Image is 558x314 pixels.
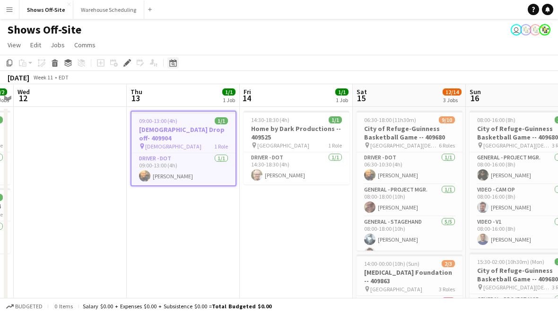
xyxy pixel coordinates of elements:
span: [GEOGRAPHIC_DATA][DEMOGRAPHIC_DATA] [483,142,552,149]
app-user-avatar: Labor Coordinator [539,24,550,35]
span: 1/1 [222,88,235,96]
app-card-role: Driver - DOT1/109:00-13:00 (4h)[PERSON_NAME] [131,153,235,185]
span: [GEOGRAPHIC_DATA][DEMOGRAPHIC_DATA] [483,284,552,291]
span: 15:30-02:00 (10h30m) (Mon) [477,258,544,265]
span: Budgeted [15,303,43,310]
div: 1 Job [223,96,235,104]
span: Sat [357,87,367,96]
span: 12 [16,93,30,104]
app-job-card: 09:00-13:00 (4h)1/1[DEMOGRAPHIC_DATA] Drop off- 409904 [DEMOGRAPHIC_DATA]1 RoleDriver - DOT1/109:... [131,111,236,186]
button: Budgeted [5,301,44,312]
div: [DATE] [8,73,29,82]
span: 15 [355,93,367,104]
app-card-role: Driver - DOT1/114:30-18:30 (4h)[PERSON_NAME] [244,152,349,184]
span: 13 [129,93,142,104]
span: 14 [242,93,251,104]
app-job-card: 14:30-18:30 (4h)1/1Home by Dark Productions -- 409525 [GEOGRAPHIC_DATA]1 RoleDriver - DOT1/114:30... [244,111,349,184]
div: 3 Jobs [443,96,461,104]
span: Wed [17,87,30,96]
div: EDT [59,74,69,81]
span: Comms [74,41,96,49]
span: Edit [30,41,41,49]
h1: Shows Off-Site [8,23,81,37]
app-card-role: General - Stagehand5/508:00-18:00 (10h)[PERSON_NAME][PERSON_NAME] [357,217,462,304]
span: 09:00-13:00 (4h) [139,117,177,124]
a: Jobs [47,39,69,51]
span: Fri [244,87,251,96]
h3: [DEMOGRAPHIC_DATA] Drop off- 409904 [131,125,235,142]
app-user-avatar: Labor Coordinator [520,24,532,35]
a: Comms [70,39,99,51]
span: 1 Role [214,143,228,150]
span: [GEOGRAPHIC_DATA][DEMOGRAPHIC_DATA] [370,142,439,149]
span: 0 items [52,303,75,310]
app-card-role: General - Project Mgr.1/108:00-18:00 (10h)[PERSON_NAME] [357,184,462,217]
h3: [MEDICAL_DATA] Foundation -- 409863 [357,268,462,285]
span: 08:00-16:00 (8h) [477,116,515,123]
div: Salary $0.00 + Expenses $0.00 + Subsistence $0.00 = [83,303,271,310]
span: Total Budgeted $0.00 [212,303,271,310]
span: 1/1 [215,117,228,124]
span: View [8,41,21,49]
button: Shows Off-Site [19,0,73,19]
a: Edit [26,39,45,51]
span: 1 Role [328,142,342,149]
span: [DEMOGRAPHIC_DATA] [145,143,201,150]
div: 1 Job [336,96,348,104]
app-card-role: Driver - DOT1/106:30-10:30 (4h)[PERSON_NAME] [357,152,462,184]
a: View [4,39,25,51]
button: Warehouse Scheduling [73,0,144,19]
span: [GEOGRAPHIC_DATA] [257,142,309,149]
span: Sun [470,87,481,96]
h3: City of Refuge-Guinness Basketball Game -- 409680 [357,124,462,141]
span: [GEOGRAPHIC_DATA] [370,286,422,293]
span: 2/3 [442,260,455,267]
app-user-avatar: Labor Coordinator [530,24,541,35]
span: 9/10 [439,116,455,123]
app-job-card: 06:30-18:00 (11h30m)9/10City of Refuge-Guinness Basketball Game -- 409680 [GEOGRAPHIC_DATA][DEMOG... [357,111,462,251]
span: 1/1 [329,116,342,123]
app-user-avatar: Toryn Tamborello [511,24,522,35]
span: Week 11 [31,74,55,81]
span: 14:00-00:00 (10h) (Sun) [364,260,419,267]
span: 12/14 [443,88,462,96]
span: 16 [468,93,481,104]
span: 14:30-18:30 (4h) [251,116,289,123]
span: 6 Roles [439,142,455,149]
span: 3 Roles [439,286,455,293]
span: Jobs [51,41,65,49]
span: 1/1 [335,88,349,96]
span: 06:30-18:00 (11h30m) [364,116,416,123]
span: Thu [131,87,142,96]
h3: Home by Dark Productions -- 409525 [244,124,349,141]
